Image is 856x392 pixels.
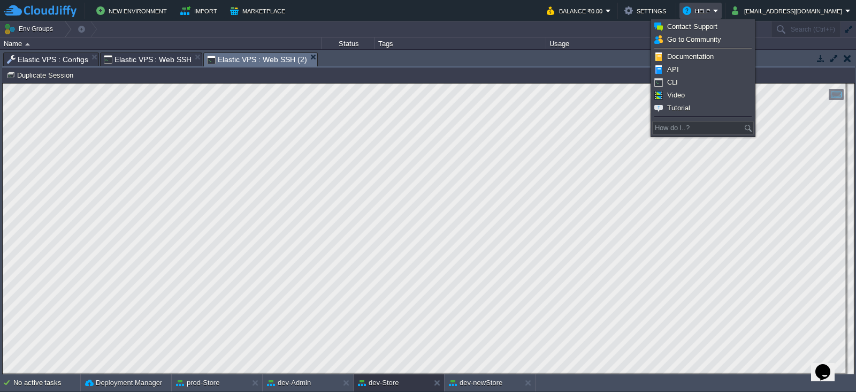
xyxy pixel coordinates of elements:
a: Contact Support [653,21,753,33]
button: Settings [624,4,669,17]
a: Tutorial [653,102,753,114]
button: dev-Store [358,378,399,388]
button: New Environment [96,4,170,17]
span: Contact Support [667,22,717,31]
button: dev-Admin [267,378,311,388]
div: No active tasks [13,374,80,391]
span: Elastic VPS : Web SSH (2) [207,53,307,66]
span: CLI [667,78,678,86]
span: API [667,65,679,73]
a: Go to Community [653,34,753,46]
button: Marketplace [230,4,288,17]
a: Video [653,89,753,101]
div: Tags [376,37,546,50]
a: API [653,64,753,76]
button: [EMAIL_ADDRESS][DOMAIN_NAME] [732,4,845,17]
img: AMDAwAAAACH5BAEAAAAALAAAAAABAAEAAAICRAEAOw== [25,43,30,46]
span: Documentation [667,52,714,61]
div: Status [322,37,374,50]
a: CLI [653,77,753,88]
a: Documentation [653,51,753,63]
div: Name [1,37,321,50]
span: Elastic VPS : Web SSH [104,53,192,66]
div: Usage [547,37,660,50]
span: Video [667,91,685,99]
span: Go to Community [667,35,721,43]
button: Import [180,4,220,17]
button: Deployment Manager [85,378,162,388]
button: prod-Store [176,378,219,388]
button: Balance ₹0.00 [547,4,606,17]
button: Env Groups [4,21,57,36]
button: Duplicate Session [6,70,77,80]
span: Tutorial [667,104,690,112]
img: CloudJiffy [4,4,77,18]
button: dev-newStore [449,378,502,388]
span: Elastic VPS : Configs [7,53,88,66]
button: Help [683,4,713,17]
iframe: chat widget [811,349,845,381]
